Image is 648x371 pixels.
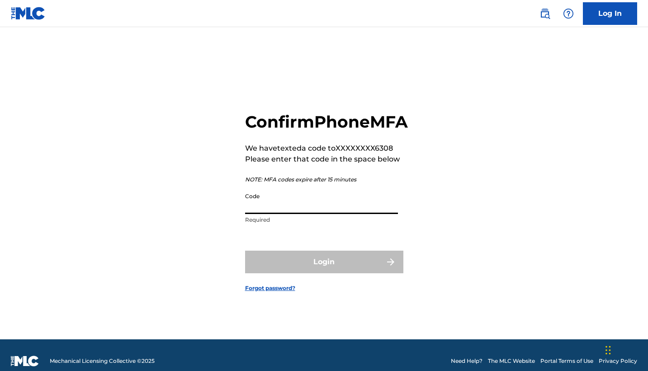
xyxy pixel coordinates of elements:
p: NOTE: MFA codes expire after 15 minutes [245,176,408,184]
div: Help [559,5,577,23]
p: Required [245,216,398,224]
a: Need Help? [451,357,482,365]
div: Drag [605,337,611,364]
img: search [539,8,550,19]
p: We have texted a code to XXXXXXXX6308 [245,143,408,154]
img: help [563,8,574,19]
h2: Confirm Phone MFA [245,112,408,132]
a: Portal Terms of Use [540,357,593,365]
p: Please enter that code in the space below [245,154,408,165]
a: Public Search [536,5,554,23]
iframe: Chat Widget [603,328,648,371]
a: Privacy Policy [599,357,637,365]
img: logo [11,356,39,366]
a: The MLC Website [488,357,535,365]
a: Forgot password? [245,284,295,292]
img: MLC Logo [11,7,46,20]
a: Log In [583,2,637,25]
span: Mechanical Licensing Collective © 2025 [50,357,155,365]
